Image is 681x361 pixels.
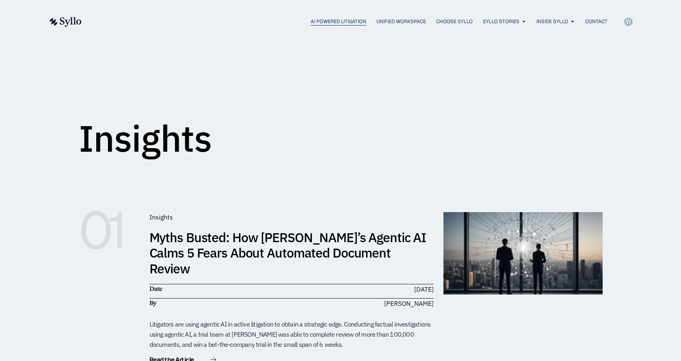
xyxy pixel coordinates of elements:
[376,18,426,25] a: Unified Workspace
[536,18,568,25] a: Inside Syllo
[436,18,473,25] a: Choose Syllo
[48,17,82,27] img: syllo
[79,120,212,157] h1: Insights
[98,18,607,26] nav: Menu
[443,212,603,294] img: muthsBusted
[149,229,426,277] a: Myths Busted: How [PERSON_NAME]’s Agentic AI Calms 5 Fears About Automated Document Review
[79,212,140,249] h6: 01
[149,284,288,293] h6: Date
[149,319,434,349] div: Litigators are using agentic AI in active litigation to obtain a strategic edge. Conducting factu...
[585,18,607,25] a: Contact
[384,299,434,308] span: [PERSON_NAME]
[149,213,173,221] span: Insights
[483,18,519,25] a: Syllo Stories
[414,285,434,293] time: [DATE]
[149,299,288,307] h6: By
[98,18,607,26] div: Menu Toggle
[311,18,366,25] a: AI Powered Litigation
